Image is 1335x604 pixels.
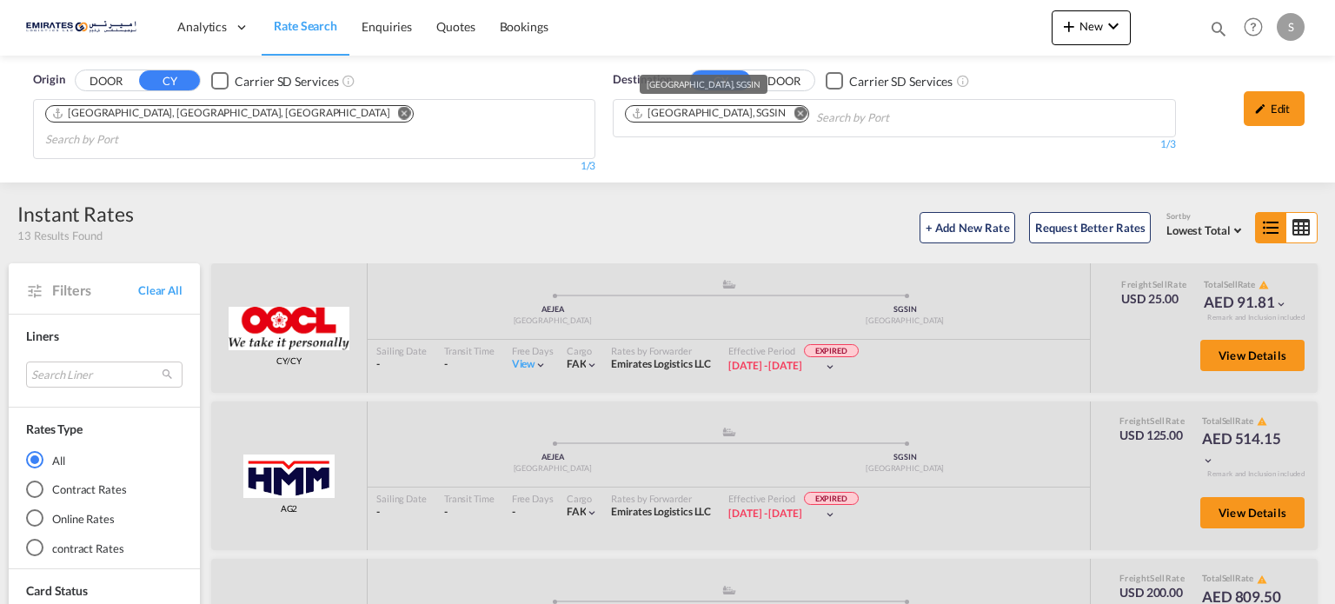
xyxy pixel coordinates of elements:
[1255,415,1267,428] button: icon-alert
[281,502,298,514] span: AG2
[274,18,337,33] span: Rate Search
[444,357,495,372] div: -
[804,492,859,506] span: EXPIRED
[920,212,1015,243] button: + Add New Rate
[1209,19,1228,38] md-icon: icon-magnify
[611,357,711,372] div: Emirates Logistics LLC
[535,359,547,371] md-icon: icon-chevron-down
[826,71,953,90] md-checkbox: Checkbox No Ink
[1121,290,1186,308] div: USD 25.00
[1275,298,1287,310] md-icon: icon-chevron-down
[512,344,554,357] div: Free Days
[728,507,802,520] span: [DATE] - [DATE]
[512,357,548,372] div: Viewicon-chevron-down
[26,421,83,438] div: Rates Type
[436,19,475,34] span: Quotes
[362,19,412,34] span: Enquiries
[342,74,355,88] md-icon: Unchecked: Search for CY (Container Yard) services for all selected carriers.Checked : Search for...
[1255,573,1267,586] button: icon-alert
[647,75,760,94] div: [GEOGRAPHIC_DATA], SGSIN
[586,359,598,371] md-icon: icon-chevron-down
[26,8,143,47] img: c67187802a5a11ec94275b5db69a26e6.png
[824,508,836,521] md-icon: icon-chevron-down
[1119,572,1185,584] div: Freight Rate
[1194,313,1318,322] div: Remark and Inclusion included
[613,137,1175,152] div: 1/3
[690,70,751,90] button: CY
[444,344,495,357] div: Transit Time
[611,357,711,370] span: Emirates Logistics LLC
[1200,497,1305,528] button: View Details
[512,505,515,520] div: -
[376,492,427,505] div: Sailing Date
[43,100,586,154] md-chips-wrap: Chips container. Use arrow keys to select chips.
[816,104,981,132] input: Search by Port
[1152,279,1167,289] span: Sell
[1059,19,1124,33] span: New
[1166,211,1246,222] div: Sort by
[1194,469,1318,479] div: Remark and Inclusion included
[26,539,183,556] md-radio-button: contract Rates
[611,492,711,505] div: Rates by Forwarder
[1254,103,1266,115] md-icon: icon-pencil
[631,106,789,121] div: Press delete to remove this chip.
[211,71,338,90] md-checkbox: Checkbox No Ink
[1222,415,1236,426] span: Sell
[956,74,970,88] md-icon: Unchecked: Search for CY (Container Yard) services for all selected carriers.Checked : Search for...
[611,505,711,518] span: Emirates Logistics LLC
[728,344,859,360] div: Effective Period
[387,106,413,123] button: Remove
[1257,574,1267,585] md-icon: icon-alert
[1204,278,1286,292] div: Total Rate
[1150,415,1165,426] span: Sell
[33,71,64,89] span: Origin
[177,18,227,36] span: Analytics
[1150,573,1165,583] span: Sell
[1029,212,1151,243] button: Request Better Rates
[729,304,1082,315] div: SGSIN
[567,492,599,505] div: Cargo
[276,355,302,367] span: CY/CY
[567,505,587,518] span: FAK
[728,492,859,508] div: Effective Period
[26,329,58,343] span: Liners
[1259,280,1269,290] md-icon: icon-alert
[512,492,554,505] div: Free Days
[1209,19,1228,45] div: icon-magnify
[729,315,1082,327] div: [GEOGRAPHIC_DATA]
[139,70,200,90] button: CY
[376,344,427,357] div: Sailing Date
[1257,416,1267,427] md-icon: icon-alert
[1202,415,1289,428] div: Total Rate
[376,304,729,315] div: AEJEA
[1222,573,1236,583] span: Sell
[1219,506,1286,520] span: View Details
[1257,279,1269,292] button: icon-alert
[1119,584,1185,601] div: USD 200.00
[52,281,138,300] span: Filters
[1166,223,1231,237] span: Lowest Total
[1256,213,1286,242] md-icon: icon-format-list-bulleted
[1244,91,1305,126] div: icon-pencilEdit
[1204,292,1286,313] div: AED 91.81
[26,481,183,498] md-radio-button: Contract Rates
[376,505,427,520] div: -
[728,507,802,521] div: 01 Aug 2024 - 31 Aug 2024
[235,73,338,90] div: Carrier SD Services
[613,71,672,89] span: Destination
[229,307,350,350] img: OOCL
[76,71,136,91] button: DOOR
[719,586,740,594] md-icon: assets/icons/custom/ship-fill.svg
[1224,279,1238,289] span: Sell
[849,73,953,90] div: Carrier SD Services
[754,71,814,91] button: DOOR
[444,505,495,520] div: -
[782,106,808,123] button: Remove
[1103,16,1124,37] md-icon: icon-chevron-down
[26,510,183,528] md-radio-button: Online Rates
[729,463,1082,475] div: [GEOGRAPHIC_DATA]
[804,344,859,358] span: EXPIRED
[611,344,711,357] div: Rates by Forwarder
[1119,427,1185,444] div: USD 125.00
[33,159,595,174] div: 1/3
